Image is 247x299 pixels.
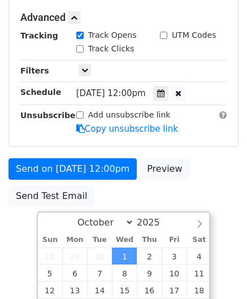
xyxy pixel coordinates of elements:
[88,43,135,55] label: Track Clicks
[112,265,137,281] span: October 8, 2025
[38,236,63,244] span: Sun
[38,265,63,281] span: October 5, 2025
[87,248,112,265] span: September 30, 2025
[62,236,87,244] span: Mon
[20,11,227,24] h5: Advanced
[187,248,211,265] span: October 4, 2025
[187,265,211,281] span: October 11, 2025
[20,111,76,120] strong: Unsubscribe
[172,29,216,41] label: UTM Codes
[88,109,171,121] label: Add unsubscribe link
[8,158,137,180] a: Send on [DATE] 12:00pm
[137,281,162,298] span: October 16, 2025
[76,124,178,134] a: Copy unsubscribe link
[162,236,187,244] span: Fri
[112,248,137,265] span: October 1, 2025
[112,236,137,244] span: Wed
[87,281,112,298] span: October 14, 2025
[8,185,94,207] a: Send Test Email
[137,236,162,244] span: Thu
[87,236,112,244] span: Tue
[20,88,61,97] strong: Schedule
[112,281,137,298] span: October 15, 2025
[134,217,175,228] input: Year
[137,248,162,265] span: October 2, 2025
[62,248,87,265] span: September 29, 2025
[62,281,87,298] span: October 13, 2025
[62,265,87,281] span: October 6, 2025
[20,66,49,75] strong: Filters
[187,281,211,298] span: October 18, 2025
[87,265,112,281] span: October 7, 2025
[162,248,187,265] span: October 3, 2025
[137,265,162,281] span: October 9, 2025
[140,158,189,180] a: Preview
[162,281,187,298] span: October 17, 2025
[38,248,63,265] span: September 28, 2025
[38,281,63,298] span: October 12, 2025
[20,31,58,40] strong: Tracking
[76,88,146,98] span: [DATE] 12:00pm
[187,236,211,244] span: Sat
[88,29,137,41] label: Track Opens
[162,265,187,281] span: October 10, 2025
